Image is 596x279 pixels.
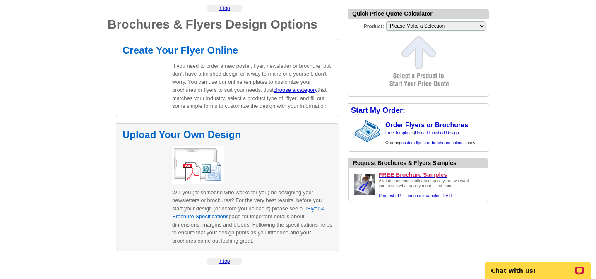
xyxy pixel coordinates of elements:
img: Brochure and Flyer Printing Specifications [172,146,224,184]
a: Upload Finished Design [415,131,459,135]
a: ↑ top [219,258,230,264]
img: stack of brochures with custom content [355,117,384,145]
p: If you need to order a new poster, flyer, newsletter or brochure, but don't have a finished desig... [172,62,333,110]
img: Request FREE samples of our brochures printing [352,172,377,197]
label: Product: [348,21,385,30]
a: Free Templates [385,131,414,135]
a: Order Flyers or Brochures [385,122,468,129]
p: Will you (or someone who works for you) be designing your newsletters or brochures? For the very ... [172,188,333,245]
a: choose a category [274,87,317,93]
a: Request FREE samples of our brochures printing [352,193,377,198]
iframe: LiveChat chat widget [480,253,596,279]
img: background image for brochures and flyers arrow [348,117,355,145]
h2: Create Your Flyer Online [123,45,333,55]
div: Start My Order: [348,104,489,117]
a: custom flyers or brochures online [401,141,462,145]
span: | Ordering is easy! [385,131,476,145]
h1: Brochures & Flyers Design Options [108,18,339,31]
h2: Upload Your Own Design [123,130,333,140]
a: FREE Brochure Samples [379,171,485,179]
a: ↑ top [219,5,230,11]
a: Flyer & Brochure Specifications [172,205,324,220]
div: Quick Price Quote Calculator [348,10,489,19]
div: A lot of companies talk about quality, but we want you to see what quality means first hand. [379,179,474,198]
a: Request FREE samples of our flyer & brochure printing. [379,193,456,198]
div: Want to know how your brochure printing will look before you order it? Check our work. [353,159,488,167]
